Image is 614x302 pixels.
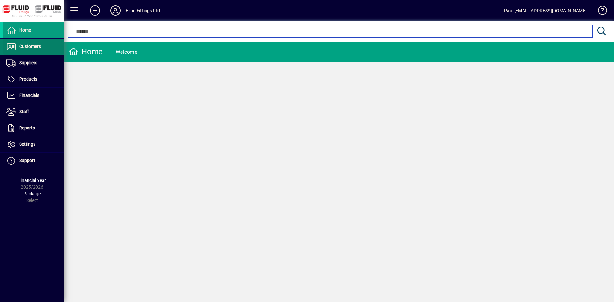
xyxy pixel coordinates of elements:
[19,93,39,98] span: Financials
[19,76,37,81] span: Products
[105,5,126,16] button: Profile
[504,5,587,16] div: Paul [EMAIL_ADDRESS][DOMAIN_NAME]
[3,55,64,71] a: Suppliers
[19,109,29,114] span: Staff
[19,60,37,65] span: Suppliers
[19,44,41,49] span: Customers
[19,125,35,130] span: Reports
[3,39,64,55] a: Customers
[19,27,31,33] span: Home
[85,5,105,16] button: Add
[593,1,606,22] a: Knowledge Base
[3,153,64,169] a: Support
[3,88,64,104] a: Financials
[3,104,64,120] a: Staff
[3,71,64,87] a: Products
[23,191,41,196] span: Package
[69,47,103,57] div: Home
[18,178,46,183] span: Financial Year
[116,47,137,57] div: Welcome
[3,120,64,136] a: Reports
[19,158,35,163] span: Support
[19,142,35,147] span: Settings
[126,5,160,16] div: Fluid Fittings Ltd
[3,136,64,152] a: Settings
